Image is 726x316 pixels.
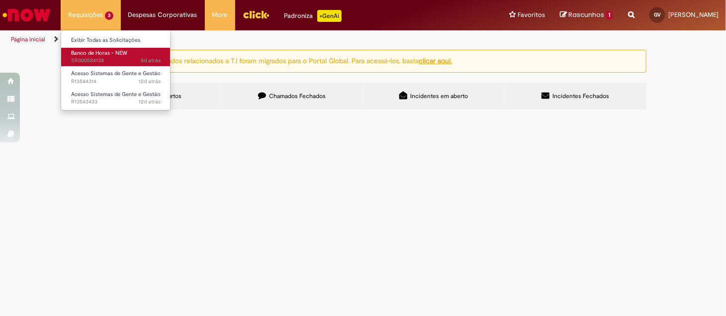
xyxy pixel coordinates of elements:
span: 3 [105,11,113,20]
div: Padroniza [284,10,342,22]
img: click_logo_yellow_360x200.png [243,7,270,22]
span: 12d atrás [139,78,161,85]
a: Exibir Todas as Solicitações [61,35,171,46]
span: [PERSON_NAME] [668,10,719,19]
span: Favoritos [518,10,545,20]
span: 12d atrás [139,98,161,105]
span: Rascunhos [568,10,604,19]
time: 24/09/2025 11:37:58 [141,57,161,64]
a: Rascunhos [560,10,613,20]
ng-bind-html: Atenção: alguns chamados relacionados a T.I foram migrados para o Portal Global. Para acessá-los,... [99,56,452,65]
span: Incidentes em aberto [411,92,468,100]
span: Acesso Sistemas de Gente e Gestão [71,70,161,77]
span: SR000584138 [71,57,161,65]
ul: Trilhas de página [7,30,476,49]
span: 5d atrás [141,57,161,64]
span: R13543433 [71,98,161,106]
img: ServiceNow [1,5,52,25]
span: R13544314 [71,78,161,86]
a: Aberto SR000584138 : Banco de Horas - NEW [61,48,171,66]
ul: Requisições [61,30,171,110]
a: Aberto R13543433 : Acesso Sistemas de Gente e Gestão [61,89,171,107]
span: Chamados Fechados [270,92,326,100]
time: 17/09/2025 15:26:21 [139,78,161,85]
time: 17/09/2025 12:25:39 [139,98,161,105]
span: Banco de Horas - NEW [71,49,127,57]
span: More [212,10,228,20]
span: Requisições [68,10,103,20]
span: 1 [606,11,613,20]
a: Página inicial [11,35,45,43]
span: GV [654,11,661,18]
p: +GenAi [317,10,342,22]
a: clicar aqui. [419,56,452,65]
span: Despesas Corporativas [128,10,197,20]
span: Incidentes Fechados [553,92,610,100]
span: Acesso Sistemas de Gente e Gestão [71,91,161,98]
a: Aberto R13544314 : Acesso Sistemas de Gente e Gestão [61,68,171,87]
